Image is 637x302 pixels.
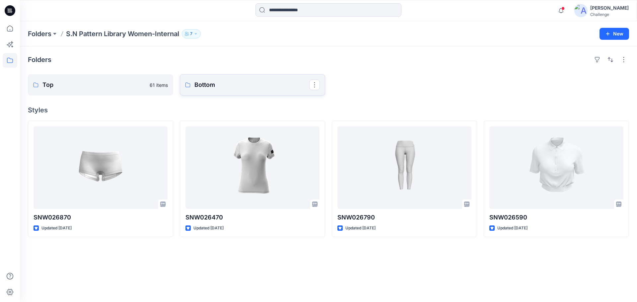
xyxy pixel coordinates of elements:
[190,30,192,37] p: 7
[337,126,471,209] a: SNW026790
[28,56,51,64] h4: Folders
[345,225,376,232] p: Updated [DATE]
[34,213,168,222] p: SNW026870
[574,4,588,17] img: avatar
[28,74,173,95] a: Top61 items
[185,126,319,209] a: SNW026470
[42,80,146,90] p: Top
[28,29,51,38] a: Folders
[150,82,168,89] p: 61 items
[34,126,168,209] a: SNW026870
[590,4,629,12] div: [PERSON_NAME]
[489,213,623,222] p: SNW026590
[600,28,629,40] button: New
[194,80,309,90] p: Bottom
[497,225,528,232] p: Updated [DATE]
[185,213,319,222] p: SNW026470
[28,106,629,114] h4: Styles
[66,29,179,38] p: S.N Pattern Library Women-Internal
[180,74,325,95] a: Bottom
[193,225,224,232] p: Updated [DATE]
[590,12,629,17] div: Challenge
[337,213,471,222] p: SNW026790
[489,126,623,209] a: SNW026590
[182,29,201,38] button: 7
[41,225,72,232] p: Updated [DATE]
